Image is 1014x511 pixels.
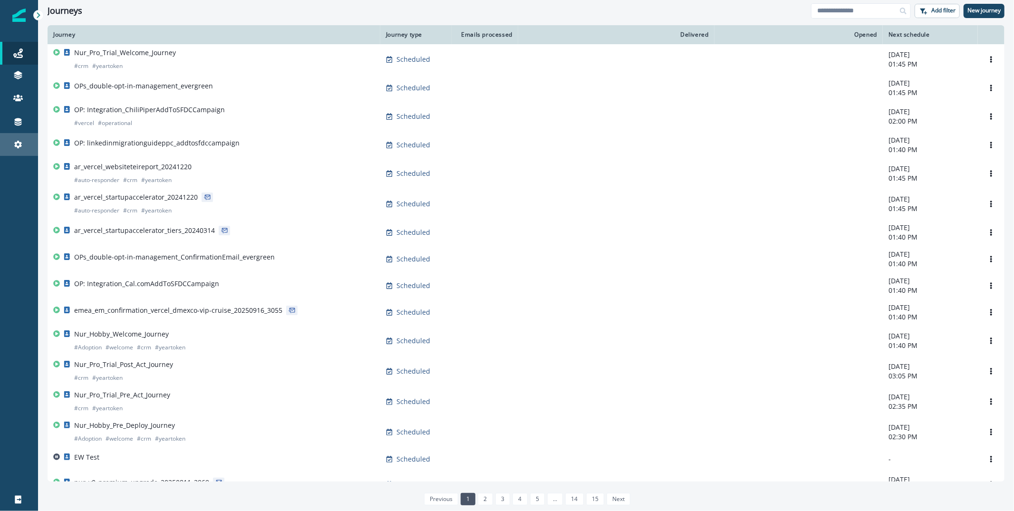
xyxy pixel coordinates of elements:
button: Options [984,109,999,124]
p: [DATE] [888,250,972,259]
p: Scheduled [396,480,430,489]
p: Nur_Hobby_Welcome_Journey [74,329,169,339]
p: ar_vercel_startupaccelerator_tiers_20240314 [74,226,215,235]
h1: Journeys [48,6,82,16]
p: # yeartoken [92,404,123,413]
p: 03:05 PM [888,371,972,381]
p: emea_em_confirmation_vercel_dmexco-vip-cruise_20250916_3055 [74,306,282,315]
p: New journey [967,7,1001,14]
p: [DATE] [888,107,972,116]
a: Page 3 [495,493,510,505]
button: Options [984,52,999,67]
p: [DATE] [888,392,972,402]
div: Journey [53,31,375,39]
button: Options [984,425,999,439]
div: Journey type [386,31,446,39]
a: nur_v0_premium_upgrade_20250811_2969Scheduled-[DATE]12:00 PMOptions [48,471,1004,498]
p: [DATE] [888,135,972,145]
div: Emails processed [457,31,512,39]
p: Scheduled [396,254,430,264]
a: OPs_double-opt-in-management_evergreenScheduled-[DATE]01:45 PMOptions [48,75,1004,101]
button: Options [984,166,999,181]
p: # Adoption [74,434,102,444]
p: OPs_double-opt-in-management_ConfirmationEmail_evergreen [74,252,275,262]
p: 01:45 PM [888,174,972,183]
p: [DATE] [888,475,972,484]
p: Scheduled [396,55,430,64]
p: 02:30 PM [888,432,972,442]
a: OP: Integration_ChiliPiperAddToSFDCCampaign#vercel#operationalScheduled-[DATE]02:00 PMOptions [48,101,1004,132]
p: [DATE] [888,50,972,59]
button: Options [984,334,999,348]
p: # auto-responder [74,206,119,215]
p: [DATE] [888,362,972,371]
p: # auto-responder [74,175,119,185]
button: Options [984,364,999,378]
p: # crm [74,61,88,71]
p: # vercel [74,118,94,128]
p: Scheduled [396,112,430,121]
p: 01:40 PM [888,232,972,242]
a: ar_vercel_websiteteireport_20241220#auto-responder#crm#yeartokenScheduled-[DATE]01:45 PMOptions [48,158,1004,189]
p: OP: Integration_Cal.comAddToSFDCCampaign [74,279,219,289]
p: Scheduled [396,228,430,237]
p: [DATE] [888,223,972,232]
p: OP: Integration_ChiliPiperAddToSFDCCampaign [74,105,225,115]
a: Nur_Pro_Trial_Welcome_Journey#crm#yeartokenScheduled-[DATE]01:45 PMOptions [48,44,1004,75]
p: # yeartoken [92,61,123,71]
p: Scheduled [396,397,430,406]
p: Scheduled [396,281,430,290]
p: # yeartoken [155,343,185,352]
p: 01:45 PM [888,59,972,69]
p: 01:40 PM [888,145,972,154]
p: # crm [74,373,88,383]
p: Add filter [931,7,956,14]
a: Nur_Pro_Trial_Post_Act_Journey#crm#yeartokenScheduled-[DATE]03:05 PMOptions [48,356,1004,386]
p: ar_vercel_startupaccelerator_20241220 [74,193,198,202]
a: OP: linkedinmigrationguideppc_addtosfdccampaignScheduled-[DATE]01:40 PMOptions [48,132,1004,158]
p: Scheduled [396,199,430,209]
a: Nur_Hobby_Pre_Deploy_Journey#Adoption#welcome#crm#yeartokenScheduled-[DATE]02:30 PMOptions [48,417,1004,447]
p: Scheduled [396,83,430,93]
a: Nur_Hobby_Welcome_Journey#Adoption#welcome#crm#yeartokenScheduled-[DATE]01:40 PMOptions [48,326,1004,356]
p: EW Test [74,453,99,462]
button: Options [984,225,999,240]
button: Options [984,395,999,409]
button: Options [984,252,999,266]
p: # crm [74,404,88,413]
button: Add filter [915,4,960,18]
div: Delivered [524,31,709,39]
a: emea_em_confirmation_vercel_dmexco-vip-cruise_20250916_3055Scheduled-[DATE]01:40 PMOptions [48,299,1004,326]
p: 01:40 PM [888,312,972,322]
p: - [888,454,972,464]
p: # yeartoken [155,434,185,444]
p: Scheduled [396,308,430,317]
button: Options [984,197,999,211]
a: Page 2 [478,493,493,505]
a: OP: Integration_Cal.comAddToSFDCCampaignScheduled-[DATE]01:40 PMOptions [48,272,1004,299]
button: Options [984,138,999,152]
p: 01:40 PM [888,286,972,295]
div: Next schedule [888,31,972,39]
p: # crm [123,206,137,215]
a: Next page [607,493,630,505]
p: 01:40 PM [888,259,972,269]
a: Page 5 [530,493,545,505]
p: Nur_Pro_Trial_Pre_Act_Journey [74,390,170,400]
p: Scheduled [396,427,430,437]
ul: Pagination [422,493,631,505]
a: Page 14 [565,493,583,505]
p: [DATE] [888,331,972,341]
a: EW TestScheduled--Options [48,447,1004,471]
a: Page 15 [586,493,604,505]
p: # crm [123,175,137,185]
p: [DATE] [888,164,972,174]
p: 01:40 PM [888,341,972,350]
p: Scheduled [396,140,430,150]
p: [DATE] [888,276,972,286]
p: Scheduled [396,454,430,464]
button: Options [984,279,999,293]
p: # crm [137,343,151,352]
p: 01:45 PM [888,88,972,97]
p: Nur_Pro_Trial_Post_Act_Journey [74,360,173,369]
